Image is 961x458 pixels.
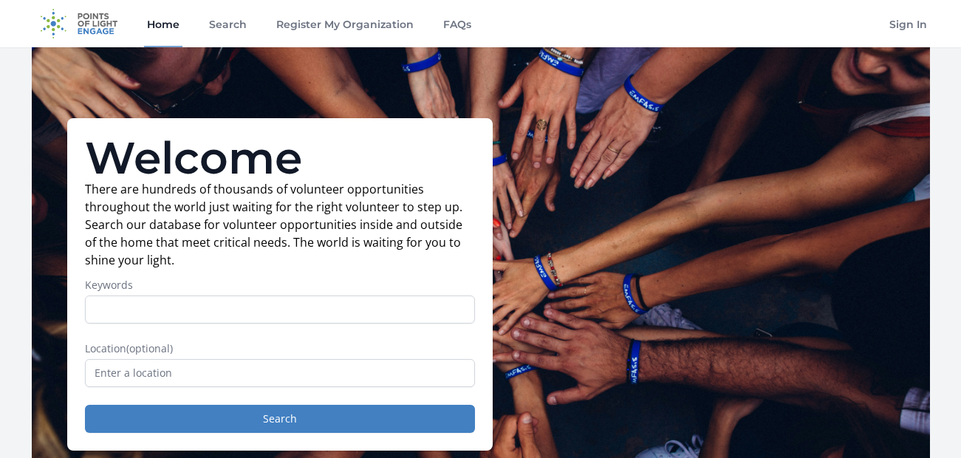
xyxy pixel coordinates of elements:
button: Search [85,405,475,433]
span: (optional) [126,341,173,355]
h1: Welcome [85,136,475,180]
label: Keywords [85,278,475,293]
input: Enter a location [85,359,475,387]
p: There are hundreds of thousands of volunteer opportunities throughout the world just waiting for ... [85,180,475,269]
label: Location [85,341,475,356]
